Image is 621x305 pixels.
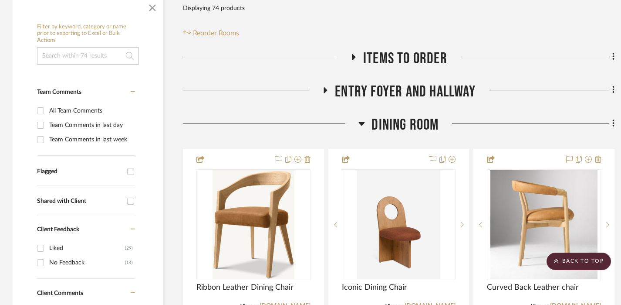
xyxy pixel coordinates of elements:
div: Team Comments in last week [49,133,133,147]
div: 0 [342,170,456,280]
h6: Filter by keyword, category or name prior to exporting to Excel or Bulk Actions [37,24,139,44]
span: Client Feedback [37,226,79,233]
span: Iconic Dining Chair [342,283,407,292]
img: Iconic Dining Chair [357,170,440,279]
span: Team Comments [37,89,81,95]
div: No Feedback [49,256,125,270]
span: Items to order [363,49,447,68]
span: Reorder Rooms [193,28,239,38]
img: Curved Back Leather chair [490,170,597,279]
span: Ribbon Leather Dining Chair [196,283,294,292]
div: Shared with Client [37,198,123,205]
div: (14) [125,256,133,270]
span: Entry Foyer and Hallway [335,82,476,101]
div: Liked [49,241,125,255]
span: Curved Back Leather chair [487,283,579,292]
span: Client Comments [37,290,83,296]
div: All Team Comments [49,104,133,118]
button: Reorder Rooms [183,28,239,38]
div: Flagged [37,168,123,175]
img: Ribbon Leather Dining Chair [213,170,295,279]
div: (29) [125,241,133,255]
scroll-to-top-button: BACK TO TOP [547,253,611,270]
div: Team Comments in last day [49,118,133,132]
input: Search within 74 results [37,47,139,65]
span: Dining Room [371,116,439,134]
